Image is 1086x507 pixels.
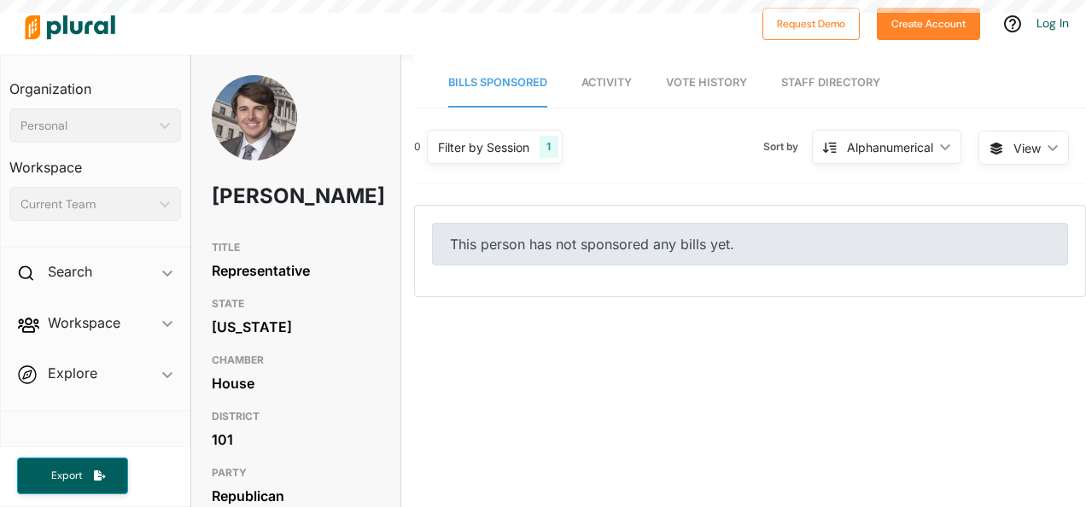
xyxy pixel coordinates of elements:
h2: Search [48,262,92,281]
div: Alphanumerical [847,138,933,156]
div: House [212,370,380,396]
h3: DISTRICT [212,406,380,427]
div: [US_STATE] [212,314,380,340]
div: Personal [20,117,153,135]
h3: PARTY [212,463,380,483]
h3: Workspace [9,143,181,180]
a: Request Demo [762,14,860,32]
div: Current Team [20,195,153,213]
a: Staff Directory [781,59,880,108]
a: Bills Sponsored [448,59,547,108]
img: Headshot of Kent McCarty [212,75,297,189]
a: Log In [1036,15,1069,31]
div: 101 [212,427,380,452]
h3: TITLE [212,237,380,258]
span: View [1013,139,1041,157]
a: Create Account [877,14,980,32]
span: Bills Sponsored [448,76,547,89]
h3: CHAMBER [212,350,380,370]
h1: [PERSON_NAME] [212,171,312,222]
h3: Organization [9,64,181,102]
div: This person has not sponsored any bills yet. [432,223,1068,265]
div: 1 [540,136,558,158]
span: Activity [581,76,632,89]
a: Vote History [666,59,747,108]
span: Export [39,469,94,483]
button: Request Demo [762,8,860,40]
h3: STATE [212,294,380,314]
span: Sort by [763,139,812,154]
div: Representative [212,258,380,283]
div: Filter by Session [438,138,529,156]
a: Activity [581,59,632,108]
button: Export [17,457,128,494]
button: Create Account [877,8,980,40]
span: Vote History [666,76,747,89]
div: 0 [414,139,421,154]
